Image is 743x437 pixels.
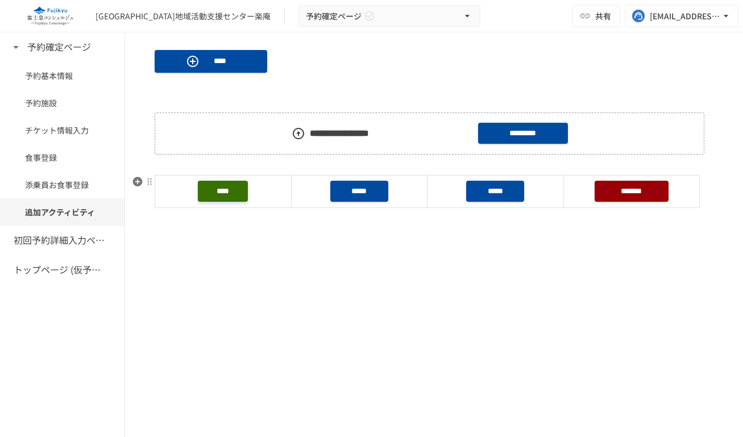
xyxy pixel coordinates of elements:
[25,124,99,136] span: チケット情報入力
[306,9,362,23] span: 予約確定ページ
[298,5,480,27] button: 予約確定ページ
[650,9,720,23] div: [EMAIL_ADDRESS][DOMAIN_NAME]
[25,178,99,191] span: 添乗員お食事登録
[14,7,86,25] img: eQeGXtYPV2fEKIA3pizDiVdzO5gJTl2ahLbsPaD2E4R
[625,5,738,27] button: [EMAIL_ADDRESS][DOMAIN_NAME]
[595,10,611,22] span: 共有
[14,263,105,277] h6: トップページ (仮予約一覧)
[14,233,105,248] h6: 初回予約詳細入力ページ
[25,97,99,109] span: 予約施設
[96,10,271,22] div: [GEOGRAPHIC_DATA]地域活動支援センター楽庵
[27,40,91,55] h6: 予約確定ページ
[25,151,99,164] span: 食事登録
[25,206,99,218] span: 追加アクティビティ
[572,5,620,27] button: 共有
[25,69,99,82] span: 予約基本情報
